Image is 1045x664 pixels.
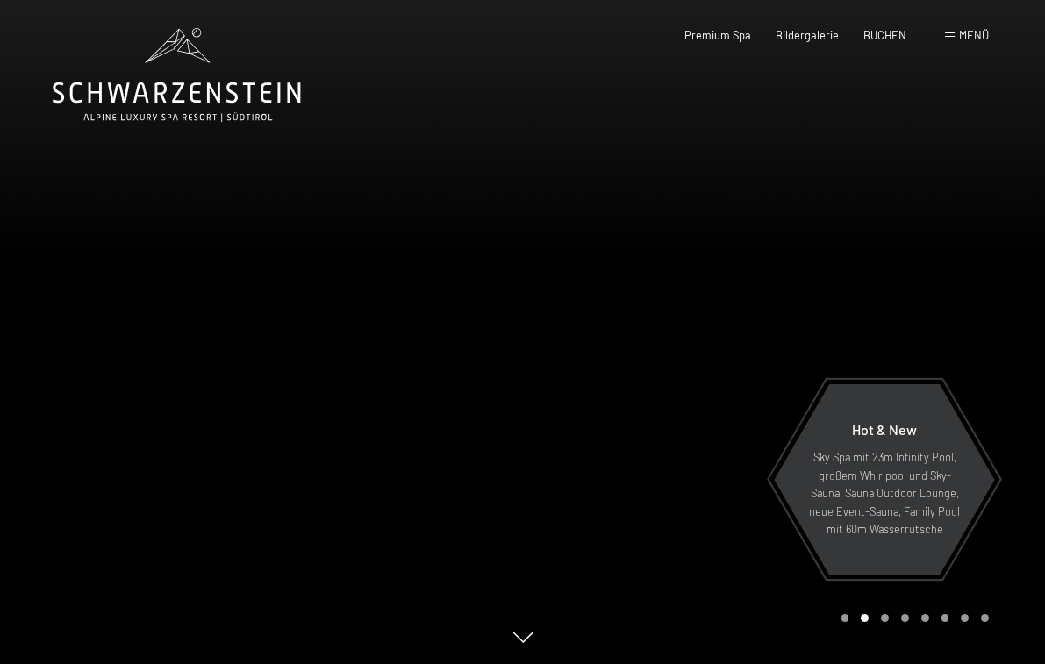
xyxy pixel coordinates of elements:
[863,28,906,42] a: BUCHEN
[881,614,889,622] div: Carousel Page 3
[941,614,949,622] div: Carousel Page 6
[835,614,989,622] div: Carousel Pagination
[773,383,996,576] a: Hot & New Sky Spa mit 23m Infinity Pool, großem Whirlpool und Sky-Sauna, Sauna Outdoor Lounge, ne...
[852,421,917,438] span: Hot & New
[959,28,989,42] span: Menü
[776,28,839,42] a: Bildergalerie
[841,614,849,622] div: Carousel Page 1
[684,28,751,42] a: Premium Spa
[981,614,989,622] div: Carousel Page 8
[961,614,969,622] div: Carousel Page 7
[901,614,909,622] div: Carousel Page 4
[921,614,929,622] div: Carousel Page 5
[808,448,961,538] p: Sky Spa mit 23m Infinity Pool, großem Whirlpool und Sky-Sauna, Sauna Outdoor Lounge, neue Event-S...
[861,614,869,622] div: Carousel Page 2 (Current Slide)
